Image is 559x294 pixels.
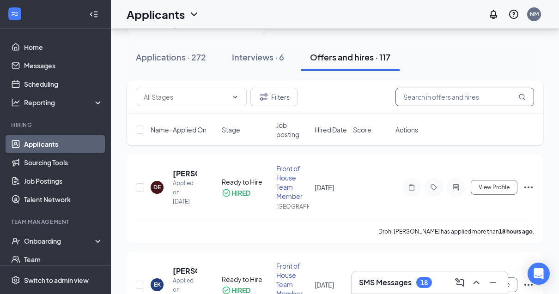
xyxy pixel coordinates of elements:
[24,38,103,56] a: Home
[530,10,539,18] div: NM
[89,10,98,19] svg: Collapse
[151,125,207,134] span: Name · Applied On
[154,281,161,288] div: EK
[406,184,417,191] svg: Note
[258,91,269,102] svg: Filter
[188,9,200,20] svg: ChevronDown
[479,184,510,191] span: View Profile
[452,275,467,290] button: ComposeMessage
[222,188,231,198] svg: CheckmarkCircle
[276,164,309,201] div: Front of House Team Member
[508,9,519,20] svg: QuestionInfo
[231,188,250,198] div: HIRED
[454,277,465,288] svg: ComposeMessage
[231,93,239,101] svg: ChevronDown
[428,184,439,191] svg: Tag
[523,279,534,290] svg: Ellipses
[24,75,103,93] a: Scheduling
[153,183,161,191] div: DE
[276,120,309,139] span: Job posting
[471,277,482,288] svg: ChevronUp
[353,125,371,134] span: Score
[24,250,103,269] a: Team
[499,228,533,235] b: 18 hours ago
[24,172,103,190] a: Job Postings
[250,88,298,106] button: Filter Filters
[11,218,101,226] div: Team Management
[24,153,103,172] a: Sourcing Tools
[11,121,101,129] div: Hiring
[24,276,89,285] div: Switch to admin view
[10,9,19,18] svg: WorkstreamLogo
[222,125,240,134] span: Stage
[222,177,271,186] div: Ready to Hire
[315,281,334,289] span: [DATE]
[315,125,347,134] span: Hired Date
[173,168,197,179] h5: [PERSON_NAME]
[395,125,418,134] span: Actions
[420,279,428,287] div: 18
[359,277,412,288] h3: SMS Messages
[24,190,103,209] a: Talent Network
[222,275,271,284] div: Ready to Hire
[24,98,103,107] div: Reporting
[315,183,334,192] span: [DATE]
[518,93,526,101] svg: MagnifyingGlass
[488,9,499,20] svg: Notifications
[523,182,534,193] svg: Ellipses
[310,51,390,63] div: Offers and hires · 117
[11,236,20,246] svg: UserCheck
[11,276,20,285] svg: Settings
[378,228,534,235] p: Drohi [PERSON_NAME] has applied more than .
[136,51,206,63] div: Applications · 272
[24,56,103,75] a: Messages
[528,263,550,285] div: Open Intercom Messenger
[127,6,185,22] h1: Applicants
[486,275,500,290] button: Minimize
[144,92,228,102] input: All Stages
[471,180,517,195] button: View Profile
[232,51,284,63] div: Interviews · 6
[24,236,95,246] div: Onboarding
[24,135,103,153] a: Applicants
[469,275,484,290] button: ChevronUp
[395,88,534,106] input: Search in offers and hires
[173,266,197,276] h5: [PERSON_NAME]
[173,179,197,206] div: Applied on [DATE]
[487,277,498,288] svg: Minimize
[276,203,309,210] div: [GEOGRAPHIC_DATA]
[11,98,20,107] svg: Analysis
[450,184,462,191] svg: ActiveChat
